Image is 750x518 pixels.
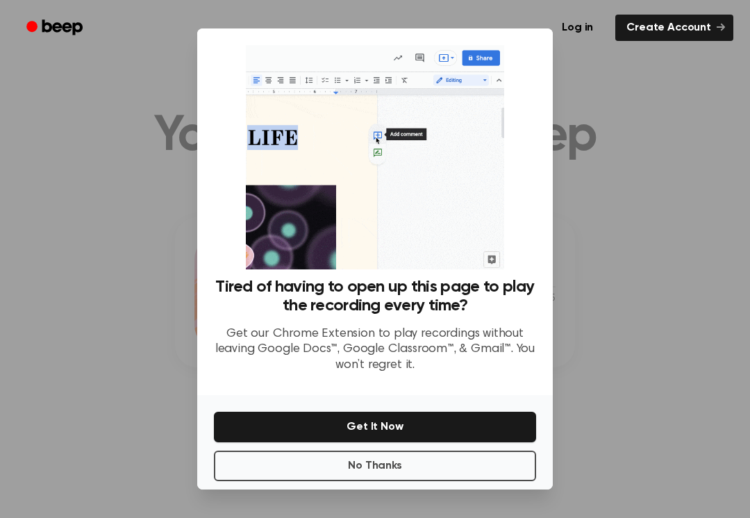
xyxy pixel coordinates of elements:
a: Create Account [615,15,733,41]
button: No Thanks [214,451,536,481]
img: Beep extension in action [246,45,503,269]
h3: Tired of having to open up this page to play the recording every time? [214,278,536,315]
button: Get It Now [214,412,536,442]
a: Beep [17,15,95,42]
a: Log in [548,12,607,44]
p: Get our Chrome Extension to play recordings without leaving Google Docs™, Google Classroom™, & Gm... [214,326,536,374]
